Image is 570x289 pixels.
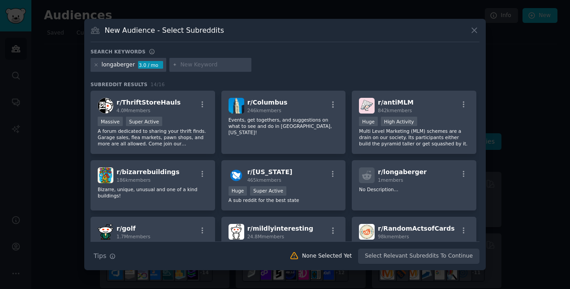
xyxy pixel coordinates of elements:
[359,224,375,240] img: RandomActsofCards
[378,177,403,183] span: 1 members
[378,225,454,232] span: r/ RandomActsofCards
[117,225,136,232] span: r/ golf
[126,117,162,126] div: Super Active
[359,186,469,193] p: No Description...
[229,197,339,203] p: A sub reddit for the best state
[247,234,284,239] span: 24.8M members
[117,108,151,113] span: 4.0M members
[359,117,378,126] div: Huge
[359,98,375,114] img: antiMLM
[91,248,119,264] button: Tips
[105,26,224,35] h3: New Audience - Select Subreddits
[91,81,147,88] span: Subreddit Results
[117,99,181,106] span: r/ ThriftStoreHauls
[247,99,288,106] span: r/ Columbus
[98,167,113,183] img: bizarrebuildings
[98,128,208,147] p: A forum dedicated to sharing your thrift finds. Garage sales, flea markets, pawn shops, and more ...
[378,168,427,175] span: r/ longaberger
[229,98,244,114] img: Columbus
[247,108,281,113] span: 246k members
[229,117,339,136] p: Events, get togethers, and suggestions on what to see and do in [GEOGRAPHIC_DATA], [US_STATE]!
[180,61,248,69] input: New Keyword
[229,167,244,183] img: Ohio
[229,224,244,240] img: mildlyinteresting
[302,252,352,260] div: None Selected Yet
[247,225,313,232] span: r/ mildlyinteresting
[102,61,135,69] div: longaberger
[98,98,113,114] img: ThriftStoreHauls
[359,128,469,147] p: Multi Level Marketing (MLM) schemes are a drain on our society. Its participants either build the...
[378,99,414,106] span: r/ antiMLM
[229,186,247,196] div: Huge
[250,186,286,196] div: Super Active
[381,117,417,126] div: High Activity
[98,224,113,240] img: golf
[138,61,163,69] div: 3.0 / mo
[91,48,146,55] h3: Search keywords
[247,168,293,175] span: r/ [US_STATE]
[117,168,179,175] span: r/ bizarrebuildings
[117,177,151,183] span: 186k members
[98,186,208,199] p: Bizarre, unique, unusual and one of a kind buildings!
[98,117,123,126] div: Massive
[247,177,281,183] span: 465k members
[378,108,412,113] span: 842k members
[94,251,106,261] span: Tips
[378,234,409,239] span: 98k members
[151,82,165,87] span: 14 / 16
[117,234,151,239] span: 1.7M members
